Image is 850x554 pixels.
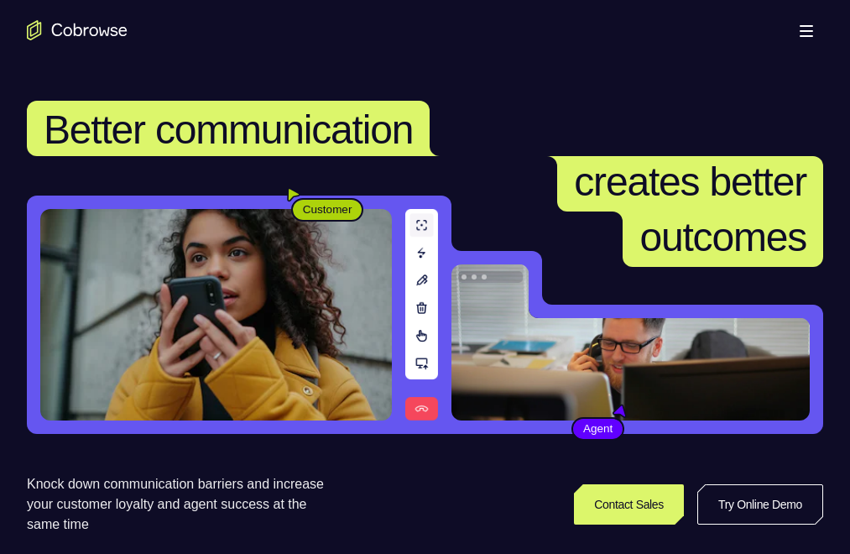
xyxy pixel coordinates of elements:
[697,484,823,525] a: Try Online Demo
[405,209,438,421] img: A series of tools used in co-browsing sessions
[27,20,128,40] a: Go to the home page
[574,159,806,204] span: creates better
[40,209,392,421] img: A customer holding their phone
[27,474,338,535] p: Knock down communication barriers and increase your customer loyalty and agent success at the sam...
[451,264,810,421] img: A customer support agent talking on the phone
[639,215,806,259] span: outcomes
[44,107,413,152] span: Better communication
[574,484,684,525] a: Contact Sales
